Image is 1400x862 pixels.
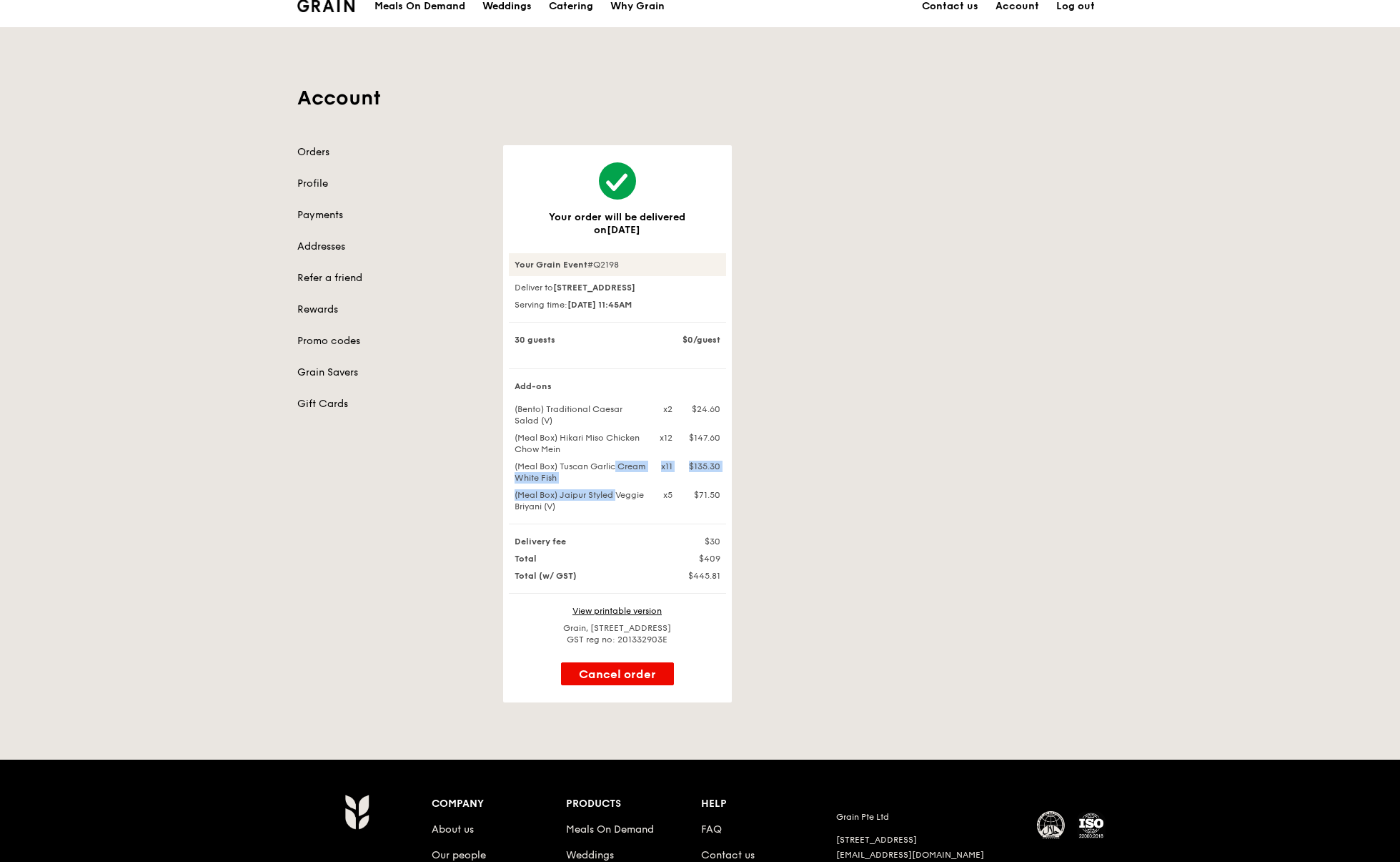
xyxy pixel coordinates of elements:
a: Meals On Demand [566,823,654,836]
div: $409 [655,553,729,564]
div: x2 [655,403,673,415]
h3: Your order will be delivered on [526,211,709,236]
div: $30 [655,536,729,547]
a: About us [432,823,474,836]
div: $71.50 [673,489,729,501]
a: FAQ [701,823,722,836]
a: Addresses [297,240,486,254]
div: Company [432,794,567,814]
a: Orders [297,145,486,160]
img: Grain [344,794,369,830]
a: View printable version [572,606,662,616]
a: Promo codes [297,334,486,348]
div: 30 guests [506,334,655,346]
a: Rewards [297,303,486,317]
div: Grain, [STREET_ADDRESS] GST reg no: 201332903E [509,622,726,645]
div: $0/guest [655,334,729,346]
img: MUIS Halal Certified [1037,811,1066,840]
strong: Delivery fee [515,537,566,547]
strong: [STREET_ADDRESS] [553,283,635,293]
div: Serving time: [509,299,726,310]
div: (Bento) Traditional Caesar Salad (V) [506,403,655,426]
div: Add-ons [506,381,729,392]
div: $147.60 [673,432,729,444]
div: (Meal Box) Tuscan Garlic Cream White Fish [506,461,655,484]
div: $24.60 [673,403,729,415]
div: (Meal Box) Jaipur Styled Veggie Briyani (V) [506,489,655,512]
div: x5 [655,489,673,501]
img: ISO Certified [1077,811,1106,840]
a: [EMAIL_ADDRESS][DOMAIN_NAME] [836,850,984,860]
div: (Meal Box) Hikari Miso Chicken Chow Mein [506,432,655,455]
div: x12 [655,432,673,444]
strong: Total [515,554,537,564]
div: Help [701,794,836,814]
div: Deliver to [509,282,726,293]
h1: Account [297,85,1103,111]
div: $445.81 [655,570,729,582]
span: [DATE] [607,224,640,236]
div: #Q2198 [509,253,726,276]
div: $135.30 [673,461,729,472]
button: Cancel order [561,662,674,685]
div: [STREET_ADDRESS] [836,834,1021,846]
a: Our people [432,849,486,861]
a: Weddings [566,849,614,861]
a: Profile [297,177,486,191]
a: Grain Savers [297,366,486,380]
strong: Your Grain Event [515,260,587,270]
strong: [DATE] 11:45AM [567,300,632,310]
a: Refer a friend [297,271,486,285]
a: Contact us [701,849,755,861]
strong: Total (w/ GST) [515,571,577,581]
div: x11 [655,461,673,472]
a: Payments [297,208,486,222]
a: Gift Cards [297,397,486,411]
div: Grain Pte Ltd [836,811,1021,823]
div: Products [566,794,701,814]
